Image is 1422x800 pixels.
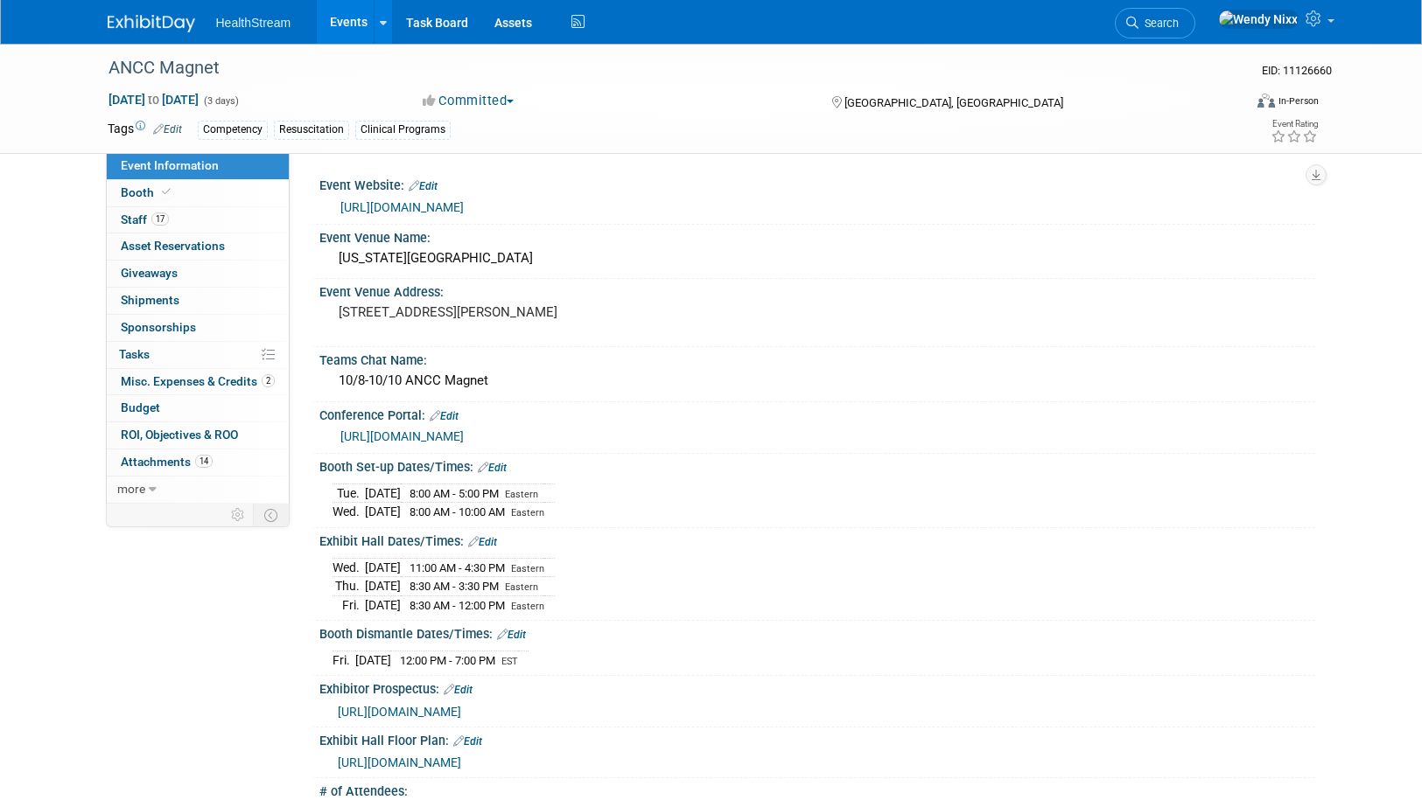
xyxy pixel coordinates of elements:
[511,601,544,612] span: Eastern
[121,293,179,307] span: Shipments
[121,239,225,253] span: Asset Reservations
[340,429,464,443] a: [URL][DOMAIN_NAME]
[1262,64,1332,77] span: Event ID: 11126660
[121,185,174,199] span: Booth
[107,315,289,341] a: Sponsorships
[107,369,289,395] a: Misc. Expenses & Credits2
[319,172,1315,195] div: Event Website:
[153,123,182,136] a: Edit
[444,684,473,696] a: Edit
[430,410,459,422] a: Edit
[453,735,482,748] a: Edit
[223,504,254,526] td: Personalize Event Tab Strip
[365,558,401,577] td: [DATE]
[107,342,289,368] a: Tasks
[107,422,289,449] a: ROI, Objectives & ROO
[319,676,1315,699] div: Exhibitor Prospectus:
[365,483,401,503] td: [DATE]
[319,621,1315,643] div: Booth Dismantle Dates/Times:
[107,233,289,260] a: Asset Reservations
[1271,120,1318,129] div: Event Rating
[102,52,1216,84] div: ANCC Magnet
[501,656,518,667] span: EST
[333,595,365,614] td: Fri.
[1138,17,1179,30] span: Search
[365,595,401,614] td: [DATE]
[319,402,1315,425] div: Conference Portal:
[107,288,289,314] a: Shipments
[844,96,1063,109] span: [GEOGRAPHIC_DATA], [GEOGRAPHIC_DATA]
[409,180,438,192] a: Edit
[355,650,391,669] td: [DATE]
[505,489,538,500] span: Eastern
[119,347,150,361] span: Tasks
[365,503,401,521] td: [DATE]
[410,599,505,612] span: 8:30 AM - 12:00 PM
[333,245,1302,272] div: [US_STATE][GEOGRAPHIC_DATA]
[365,577,401,596] td: [DATE]
[1115,8,1195,38] a: Search
[195,455,213,468] span: 14
[216,16,291,30] span: HealthStream
[202,95,239,107] span: (3 days)
[319,347,1315,369] div: Teams Chat Name:
[253,504,289,526] td: Toggle Event Tabs
[333,577,365,596] td: Thu.
[1218,10,1299,29] img: Wendy Nixx
[319,454,1315,477] div: Booth Set-up Dates/Times:
[410,487,499,500] span: 8:00 AM - 5:00 PM
[198,121,268,139] div: Competency
[410,505,505,518] span: 8:00 AM - 10:00 AM
[333,503,365,521] td: Wed.
[121,374,275,388] span: Misc. Expenses & Credits
[121,266,178,280] span: Giveaways
[107,153,289,179] a: Event Information
[162,187,171,197] i: Booth reservation complete
[262,374,275,387] span: 2
[511,563,544,574] span: Eastern
[1257,94,1275,108] img: Format-Inperson.png
[333,483,365,503] td: Tue.
[340,200,464,214] a: [URL][DOMAIN_NAME]
[108,15,195,32] img: ExhibitDay
[121,455,213,469] span: Attachments
[107,449,289,476] a: Attachments14
[121,212,169,226] span: Staff
[497,629,526,641] a: Edit
[333,558,365,577] td: Wed.
[121,158,219,172] span: Event Information
[121,400,160,414] span: Budget
[108,92,200,108] span: [DATE] [DATE]
[151,212,169,226] span: 17
[108,120,182,140] td: Tags
[107,477,289,503] a: more
[417,92,521,110] button: Committed
[319,778,1315,800] div: # of Attendees:
[319,279,1315,301] div: Event Venue Address:
[339,304,715,320] pre: [STREET_ADDRESS][PERSON_NAME]
[410,580,499,593] span: 8:30 AM - 3:30 PM
[107,261,289,287] a: Giveaways
[333,367,1302,394] div: 10/8-10/10 ANCC Magnet
[338,755,461,769] a: [URL][DOMAIN_NAME]
[319,528,1315,551] div: Exhibit Hall Dates/Times:
[107,180,289,206] a: Booth
[117,482,145,496] span: more
[107,207,289,233] a: Staff17
[511,507,544,518] span: Eastern
[1139,91,1320,117] div: Event Format
[107,395,289,421] a: Budget
[355,121,451,139] div: Clinical Programs
[121,428,238,442] span: ROI, Objectives & ROO
[145,93,162,107] span: to
[1278,94,1319,108] div: In-Person
[121,320,196,334] span: Sponsorships
[410,561,505,574] span: 11:00 AM - 4:30 PM
[274,121,349,139] div: Resuscitation
[319,727,1315,750] div: Exhibit Hall Floor Plan:
[338,705,461,719] span: [URL][DOMAIN_NAME]
[333,650,355,669] td: Fri.
[400,654,495,667] span: 12:00 PM - 7:00 PM
[505,581,538,593] span: Eastern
